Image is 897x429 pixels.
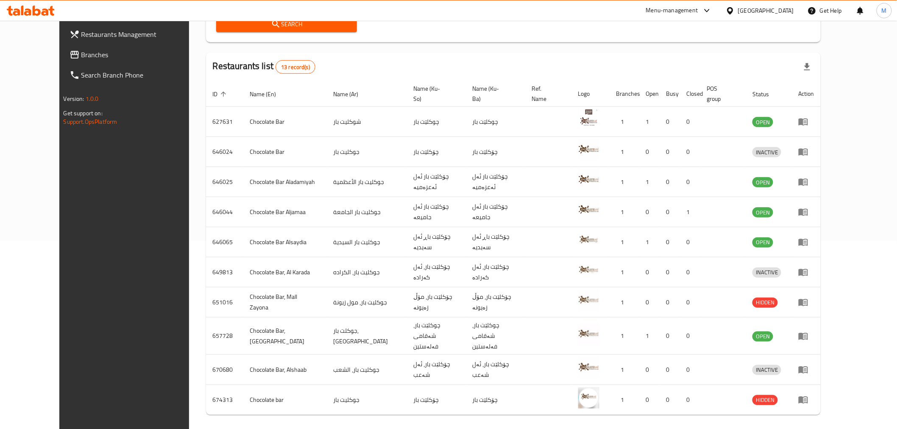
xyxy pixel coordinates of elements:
[206,318,243,355] td: 657728
[81,29,202,39] span: Restaurants Management
[326,257,407,287] td: جوكليت بار، الكراده
[407,385,466,415] td: چۆکلێت بار
[81,50,202,60] span: Branches
[660,167,680,197] td: 0
[639,107,660,137] td: 1
[243,385,327,415] td: Chocolate bar
[578,324,599,345] img: Chocolate Bar, Palestine Street
[473,84,515,104] span: Name (Ku-Ba)
[610,197,639,227] td: 1
[639,227,660,257] td: 1
[64,93,84,104] span: Version:
[646,6,698,16] div: Menu-management
[64,116,117,127] a: Support.OpsPlatform
[64,108,103,119] span: Get support on:
[752,117,773,127] span: OPEN
[752,208,773,217] span: OPEN
[326,137,407,167] td: جوكليت بار
[798,147,814,157] div: Menu
[466,355,525,385] td: چۆکلێت بار، ئەل شەعب
[223,19,351,30] span: Search
[639,81,660,107] th: Open
[680,385,700,415] td: 0
[532,84,561,104] span: Ref. Name
[326,227,407,257] td: جوكليت بار السيدية
[243,257,327,287] td: Chocolate Bar, Al Karada
[326,197,407,227] td: جوكليت بار الجامعة
[326,287,407,318] td: جوكليت بار، مول زيونة
[798,237,814,247] div: Menu
[466,318,525,355] td: چوکلێت بار، شەقامی فەلەستین
[752,89,780,99] span: Status
[680,107,700,137] td: 0
[571,81,610,107] th: Logo
[243,107,327,137] td: Chocolate Bar
[206,227,243,257] td: 646065
[610,227,639,257] td: 1
[660,137,680,167] td: 0
[752,298,778,307] span: HIDDEN
[639,167,660,197] td: 1
[752,267,781,277] span: INACTIVE
[797,57,817,77] div: Export file
[243,318,327,355] td: Chocolate Bar, [GEOGRAPHIC_DATA]
[660,318,680,355] td: 0
[333,89,369,99] span: Name (Ar)
[752,207,773,217] div: OPEN
[243,137,327,167] td: Chocolate Bar
[276,63,315,71] span: 13 record(s)
[798,395,814,405] div: Menu
[752,178,773,187] span: OPEN
[243,287,327,318] td: Chocolate Bar, Mall Zayona
[243,197,327,227] td: Chocolate Bar Aljamaa
[798,267,814,277] div: Menu
[206,257,243,287] td: 649813
[610,167,639,197] td: 1
[407,355,466,385] td: چۆکلێت بار، ئەل شەعب
[407,257,466,287] td: چۆکلێت بار، ئەل کەرادە
[206,81,821,415] table: enhanced table
[206,197,243,227] td: 646044
[578,139,599,161] img: Chocolate Bar
[882,6,887,15] span: M
[639,257,660,287] td: 0
[243,227,327,257] td: Chocolate Bar Alsaydia
[639,385,660,415] td: 0
[707,84,736,104] span: POS group
[610,81,639,107] th: Branches
[660,355,680,385] td: 0
[216,17,357,32] button: Search
[752,395,778,405] div: HIDDEN
[798,297,814,307] div: Menu
[610,257,639,287] td: 1
[791,81,821,107] th: Action
[660,385,680,415] td: 0
[639,318,660,355] td: 1
[639,287,660,318] td: 0
[578,387,599,409] img: Chocolate bar
[86,93,99,104] span: 1.0.0
[466,137,525,167] td: چۆکلێت بار
[326,355,407,385] td: جوكليت بار، الشعب
[466,385,525,415] td: چۆکلێت بار
[578,170,599,191] img: Chocolate Bar Aladamiyah
[276,60,315,74] div: Total records count
[752,298,778,308] div: HIDDEN
[206,287,243,318] td: 651016
[660,227,680,257] td: 0
[326,318,407,355] td: جوكلت بار, [GEOGRAPHIC_DATA]
[466,197,525,227] td: چۆکلێت بار ئەل جامیعە
[213,60,315,74] h2: Restaurants list
[213,89,229,99] span: ID
[798,117,814,127] div: Menu
[798,331,814,341] div: Menu
[680,287,700,318] td: 0
[407,227,466,257] td: چۆکلێت باڕ ئەل سەیدیە
[326,167,407,197] td: جوكليت بار الأعظمية
[680,167,700,197] td: 0
[680,197,700,227] td: 1
[752,177,773,187] div: OPEN
[206,385,243,415] td: 674313
[680,318,700,355] td: 0
[413,84,456,104] span: Name (Ku-So)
